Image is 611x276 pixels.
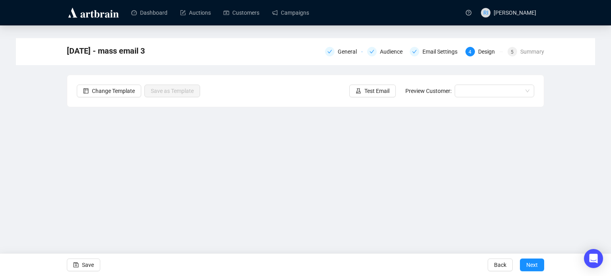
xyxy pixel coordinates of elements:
a: Customers [224,2,259,23]
span: check [327,49,332,54]
span: Preview Customer: [405,88,451,94]
span: [PERSON_NAME] [494,10,536,16]
a: Campaigns [272,2,309,23]
button: Test Email [349,85,396,97]
div: 5Summary [508,47,544,56]
span: Test Email [364,87,389,95]
span: check [412,49,417,54]
div: Audience [367,47,405,56]
a: Auctions [180,2,211,23]
button: Save as Template [144,85,200,97]
span: save [73,262,79,268]
span: Next [526,254,538,276]
div: Open Intercom Messenger [584,249,603,268]
span: Change Template [92,87,135,95]
button: Change Template [77,85,141,97]
span: Save [82,254,94,276]
span: layout [83,88,89,94]
div: Design [478,47,500,56]
div: 4Design [465,47,503,56]
div: Audience [380,47,407,56]
span: RI [483,8,488,17]
span: September 2025 - mass email 3 [67,44,145,57]
a: Dashboard [131,2,167,23]
button: Save [67,259,100,271]
span: check [370,49,374,54]
span: question-circle [466,10,471,15]
button: Back [488,259,513,271]
button: Next [520,259,544,271]
img: logo [67,6,120,19]
div: General [338,47,362,56]
div: Email Settings [410,47,461,56]
span: 4 [469,49,471,55]
div: Email Settings [422,47,462,56]
span: 5 [511,49,514,55]
div: General [325,47,362,56]
span: Back [494,254,506,276]
div: Summary [520,47,544,56]
span: experiment [356,88,361,94]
